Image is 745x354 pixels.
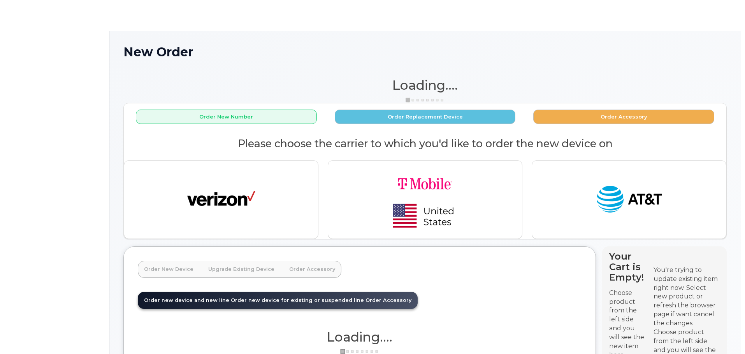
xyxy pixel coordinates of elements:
h1: Loading.... [138,330,582,344]
h4: Your Cart is Empty! [609,251,647,283]
span: Order new device and new line [144,297,229,303]
a: Order Accessory [283,261,341,278]
img: at_t-fb3d24644a45acc70fc72cc47ce214d34099dfd970ee3ae2334e4251f9d920fd.png [595,182,663,217]
span: Order Accessory [365,297,411,303]
button: Order Accessory [533,110,714,124]
div: You're trying to update existing item right now. Select new product or refresh the browser page i... [654,266,720,328]
a: Order New Device [138,261,200,278]
img: t-mobile-78392d334a420d5b7f0e63d4fa81f6287a21d394dc80d677554bb55bbab1186f.png [371,167,480,232]
h2: Please choose the carrier to which you'd like to order the new device on [124,138,726,150]
h1: Loading.... [123,78,727,92]
h1: New Order [123,45,727,59]
span: Order new device for existing or suspended line [231,297,364,303]
a: Upgrade Existing Device [202,261,281,278]
img: verizon-ab2890fd1dd4a6c9cf5f392cd2db4626a3dae38ee8226e09bcb5c993c4c79f81.png [187,182,255,217]
button: Order New Number [136,110,317,124]
button: Order Replacement Device [335,110,516,124]
img: ajax-loader-3a6953c30dc77f0bf724df975f13086db4f4c1262e45940f03d1251963f1bf2e.gif [406,97,445,103]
